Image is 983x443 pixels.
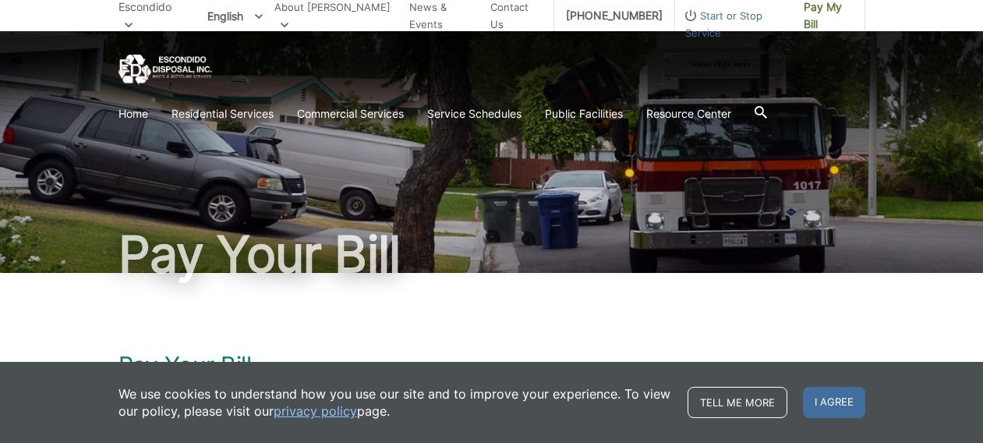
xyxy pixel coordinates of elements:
[688,387,787,418] a: Tell me more
[118,105,148,122] a: Home
[427,105,522,122] a: Service Schedules
[274,402,357,420] a: privacy policy
[118,385,672,420] p: We use cookies to understand how you use our site and to improve your experience. To view our pol...
[297,105,404,122] a: Commercial Services
[118,351,865,379] h1: Pay Your Bill
[196,3,274,29] span: English
[171,105,274,122] a: Residential Services
[545,105,623,122] a: Public Facilities
[646,105,731,122] a: Resource Center
[803,387,865,418] span: I agree
[118,55,212,85] a: EDCD logo. Return to the homepage.
[118,229,865,279] h1: Pay Your Bill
